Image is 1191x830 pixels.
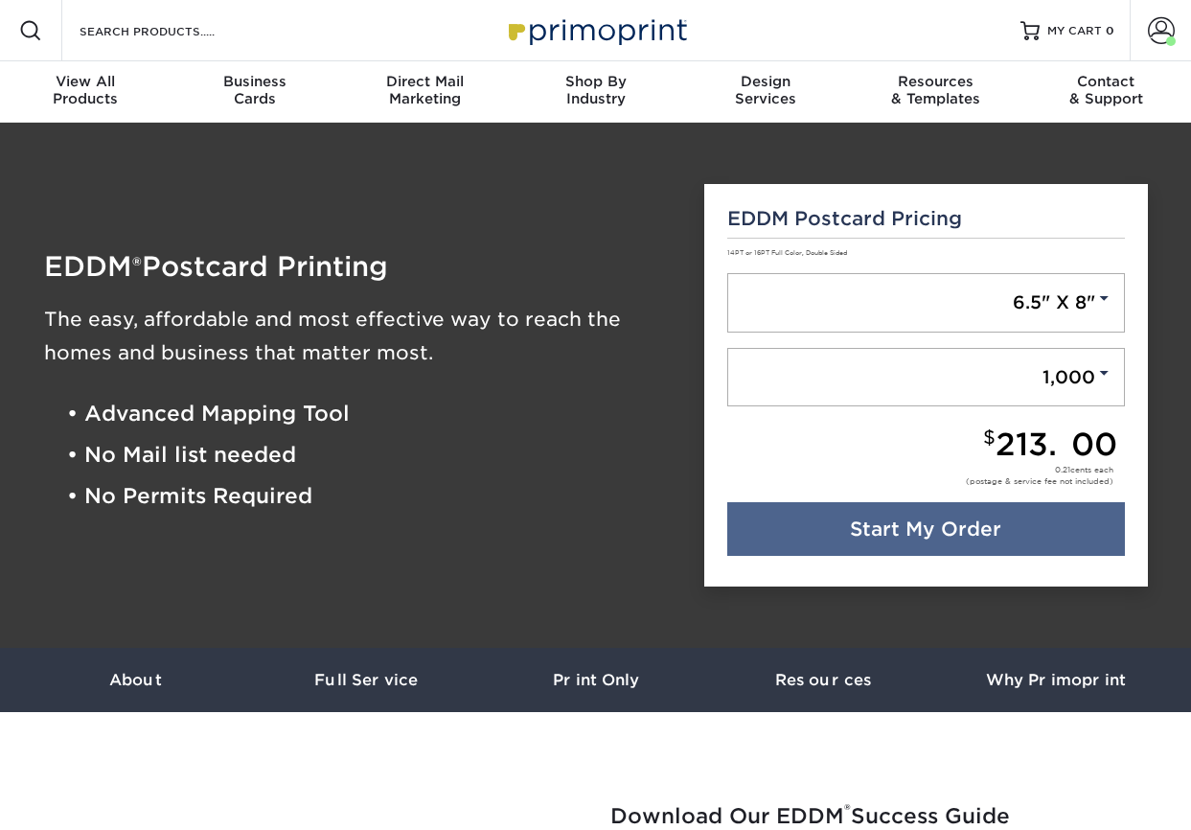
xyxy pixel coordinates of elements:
[680,73,851,90] span: Design
[481,648,711,712] a: Print Only
[171,61,341,123] a: BusinessCards
[340,73,511,107] div: Marketing
[941,671,1171,689] h3: Why Primoprint
[171,73,341,107] div: Cards
[340,73,511,90] span: Direct Mail
[481,671,711,689] h3: Print Only
[996,426,1117,463] span: 213.00
[511,61,681,123] a: Shop ByIndustry
[132,252,142,280] span: ®
[1020,73,1191,90] span: Contact
[711,671,941,689] h3: Resources
[1106,24,1114,37] span: 0
[44,253,676,280] h1: EDDM Postcard Printing
[727,207,1125,230] h5: EDDM Postcard Pricing
[610,804,1157,829] h2: Download Our EDDM Success Guide
[851,73,1021,90] span: Resources
[511,73,681,90] span: Shop By
[844,800,851,819] sup: ®
[851,61,1021,123] a: Resources& Templates
[251,671,481,689] h3: Full Service
[1020,73,1191,107] div: & Support
[78,19,264,42] input: SEARCH PRODUCTS.....
[44,303,676,370] h3: The easy, affordable and most effective way to reach the homes and business that matter most.
[1055,465,1070,474] span: 0.21
[966,464,1113,487] div: cents each (postage & service fee not included)
[851,73,1021,107] div: & Templates
[67,434,676,475] li: • No Mail list needed
[1020,61,1191,123] a: Contact& Support
[340,61,511,123] a: Direct MailMarketing
[511,73,681,107] div: Industry
[941,648,1171,712] a: Why Primoprint
[171,73,341,90] span: Business
[711,648,941,712] a: Resources
[67,393,676,434] li: • Advanced Mapping Tool
[983,427,996,449] small: $
[21,671,251,689] h3: About
[727,273,1125,333] a: 6.5" X 8"
[500,10,692,51] img: Primoprint
[727,502,1125,556] a: Start My Order
[251,648,481,712] a: Full Service
[1047,23,1102,39] span: MY CART
[680,61,851,123] a: DesignServices
[680,73,851,107] div: Services
[67,476,676,518] li: • No Permits Required
[727,249,847,257] small: 14PT or 16PT Full Color, Double Sided
[21,648,251,712] a: About
[727,348,1125,407] a: 1,000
